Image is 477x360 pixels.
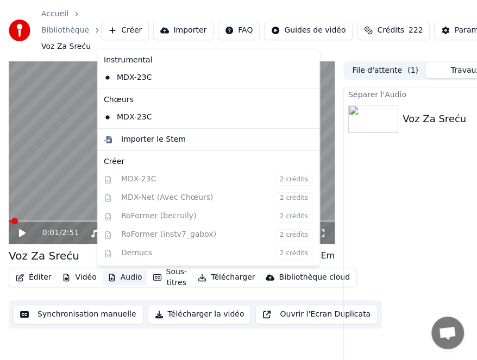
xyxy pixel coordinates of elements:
[193,270,259,285] button: Télécharger
[357,21,430,40] button: Crédits222
[279,272,349,283] div: Bibliothèque cloud
[99,52,317,69] div: Instrumental
[42,228,59,238] span: 0:01
[103,270,147,285] button: Audio
[42,228,68,238] div: /
[99,91,317,109] div: Chœurs
[149,264,192,290] button: Sous-titres
[101,21,149,40] button: Créer
[62,228,79,238] span: 2:51
[11,270,55,285] button: Éditer
[407,65,418,76] span: ( 1 )
[218,21,260,40] button: FAQ
[99,109,301,126] div: MDX-23C
[104,156,313,167] div: Créer
[9,20,30,41] img: youka
[255,305,378,324] button: Ouvrir l'Ecran Duplicata
[264,21,353,40] button: Guides de vidéo
[148,305,252,324] button: Télécharger la vidéo
[13,305,143,324] button: Synchronisation manuelle
[377,25,404,36] span: Crédits
[121,134,186,145] div: Importer le Stem
[58,270,101,285] button: Vidéo
[41,9,101,52] nav: breadcrumb
[153,21,214,40] button: Importer
[41,25,89,36] a: Bibliothèque
[345,62,425,78] button: File d'attente
[403,111,466,127] div: Voz Za Sreću
[41,41,91,52] span: Voz Za Sreću
[409,25,423,36] span: 222
[321,249,335,262] div: Em
[9,248,79,263] div: Voz Za Sreću
[99,69,301,86] div: MDX-23C
[431,317,464,349] a: Ouvrir le chat
[41,9,68,20] a: Accueil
